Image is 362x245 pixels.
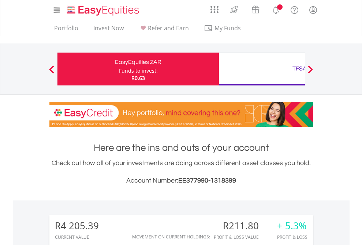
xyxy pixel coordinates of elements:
[214,221,268,231] div: R211.80
[148,24,189,32] span: Refer and Earn
[277,221,307,231] div: + 5.3%
[303,69,318,76] button: Next
[64,2,142,16] a: Home page
[304,2,322,18] a: My Profile
[51,24,81,36] a: Portfolio
[44,69,59,76] button: Previous
[178,177,236,184] span: EE377990-1318399
[245,2,266,15] a: Vouchers
[136,24,192,36] a: Refer and Earn
[49,141,313,154] h1: Here are the ins and outs of your account
[131,74,145,81] span: R0.63
[210,5,219,14] img: grid-menu-icon.svg
[55,235,99,240] div: CURRENT VALUE
[214,235,268,240] div: Profit & Loss Value
[204,23,252,33] span: My Funds
[66,4,142,16] img: EasyEquities_Logo.png
[206,2,223,14] a: AppsGrid
[119,67,158,74] div: Funds to invest:
[228,4,240,15] img: thrive-v2.svg
[266,2,285,16] a: Notifications
[132,234,210,239] div: Movement on Current Holdings:
[277,235,307,240] div: Profit & Loss
[62,57,214,67] div: EasyEquities ZAR
[285,2,304,16] a: FAQ's and Support
[55,221,99,231] div: R4 205.39
[49,176,313,186] h3: Account Number:
[49,102,313,127] img: EasyCredit Promotion Banner
[90,24,127,36] a: Invest Now
[250,4,262,15] img: vouchers-v2.svg
[49,158,313,186] div: Check out how all of your investments are doing across different asset classes you hold.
